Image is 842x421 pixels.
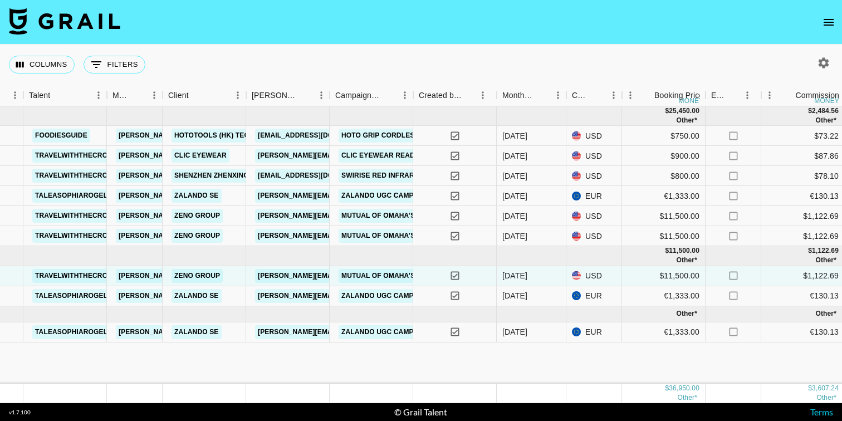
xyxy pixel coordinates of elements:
div: Booking Price [654,85,703,106]
span: € 1,333.00 [676,310,697,317]
div: Sep '25 [502,231,527,242]
div: Campaign (Type) [330,85,413,106]
div: USD [566,126,622,146]
a: taleasophiarogel [32,189,110,203]
button: Menu [550,87,566,104]
a: Mutual of Omaha’s Advice Center [339,269,475,283]
button: Sort [727,87,742,103]
button: Menu [761,87,778,104]
div: EUR [566,322,622,342]
div: Sep '25 [502,150,527,161]
a: Mutual of Omaha’s Advice Center [339,209,475,223]
div: money [679,97,704,104]
a: [PERSON_NAME][EMAIL_ADDRESS][DOMAIN_NAME] [116,169,297,183]
a: CliC Eyewear Reading Glasses [339,149,464,163]
div: $900.00 [622,146,706,166]
div: Manager [107,85,163,106]
a: travelwiththecrows [32,169,121,183]
a: [PERSON_NAME][EMAIL_ADDRESS][DOMAIN_NAME] [116,325,297,339]
a: Zeno Group [172,229,223,243]
a: [PERSON_NAME][EMAIL_ADDRESS][PERSON_NAME][DOMAIN_NAME] [255,289,494,303]
button: Sort [189,87,204,103]
div: $11,500.00 [622,226,706,246]
button: Sort [639,87,654,103]
a: [PERSON_NAME][EMAIL_ADDRESS][PERSON_NAME][DOMAIN_NAME] [255,209,494,223]
a: Zalando SE [172,189,222,203]
button: Select columns [9,56,75,74]
button: Menu [622,87,639,104]
a: Zeno Group [172,269,223,283]
div: Sep '25 [502,210,527,222]
div: 36,950.00 [669,384,699,393]
a: Mutual of Omaha’s Advice Center [339,229,475,243]
div: Client [163,85,246,106]
button: Sort [50,87,66,103]
button: Menu [313,87,330,104]
span: € 1,333.00 [676,116,697,124]
div: Sep '25 [502,190,527,202]
a: [PERSON_NAME][EMAIL_ADDRESS][DOMAIN_NAME] [116,189,297,203]
div: USD [566,226,622,246]
a: foodiesguide [32,129,90,143]
div: Created by Grail Team [413,85,497,106]
a: [PERSON_NAME][EMAIL_ADDRESS][PERSON_NAME][DOMAIN_NAME] [255,269,494,283]
button: open drawer [817,11,840,33]
a: travelwiththecrows [32,209,121,223]
span: € 390.40 [816,394,836,402]
a: Zalando UGC Campaign [339,325,433,339]
button: Show filters [84,56,145,74]
div: Sep '25 [502,130,527,141]
a: Zalando SE [172,289,222,303]
div: $800.00 [622,166,706,186]
div: 3,607.24 [812,384,839,393]
div: Expenses: Remove Commission? [711,85,727,106]
a: [PERSON_NAME][EMAIL_ADDRESS][DOMAIN_NAME] [116,149,297,163]
button: Menu [90,87,107,104]
button: Sort [590,87,605,103]
a: CliC Eyewear [172,149,229,163]
a: Shenzhen Zhenxing Ruitong Technology Co., Ltd. [172,169,368,183]
div: $ [665,384,669,393]
div: Oct '25 [502,270,527,281]
span: € 130.13 [815,116,836,124]
a: Zalando UGC Campaign [339,189,433,203]
button: Menu [396,87,413,104]
div: v 1.7.100 [9,409,31,416]
div: 1,122.69 [812,246,839,256]
div: $11,500.00 [622,206,706,226]
a: [EMAIL_ADDRESS][DOMAIN_NAME] [255,129,380,143]
div: Booker [246,85,330,106]
div: © Grail Talent [394,407,447,418]
a: Terms [810,407,833,417]
button: Menu [474,87,491,104]
div: Manager [112,85,130,106]
div: $ [665,106,669,116]
a: Zeno Group [172,209,223,223]
div: Currency [572,85,590,106]
div: Oct '25 [502,290,527,301]
div: $ [808,246,812,256]
a: travelwiththecrows [32,149,121,163]
a: Zalando SE [172,325,222,339]
a: travelwiththecrows [32,269,121,283]
a: [PERSON_NAME][EMAIL_ADDRESS][DOMAIN_NAME] [116,269,297,283]
span: € 130.13 [815,256,836,264]
a: [PERSON_NAME][EMAIL_ADDRESS][PERSON_NAME][DOMAIN_NAME] [255,325,494,339]
div: USD [566,206,622,226]
button: Sort [130,87,146,103]
div: USD [566,146,622,166]
div: Month Due [497,85,566,106]
div: Campaign (Type) [335,85,381,106]
a: [PERSON_NAME][EMAIL_ADDRESS][DOMAIN_NAME] [116,229,297,243]
div: $ [808,106,812,116]
span: € 3,999.00 [677,394,697,402]
button: Sort [297,87,313,103]
button: Sort [462,87,478,103]
a: HOTOTOOLS (HK) TECHNOLOGY CO., LIMITED [172,129,331,143]
div: $11,500.00 [622,266,706,286]
button: Menu [229,87,246,104]
div: Nov '25 [502,326,527,337]
div: USD [566,166,622,186]
a: taleasophiarogel [32,325,110,339]
a: travelwiththecrows [32,229,121,243]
